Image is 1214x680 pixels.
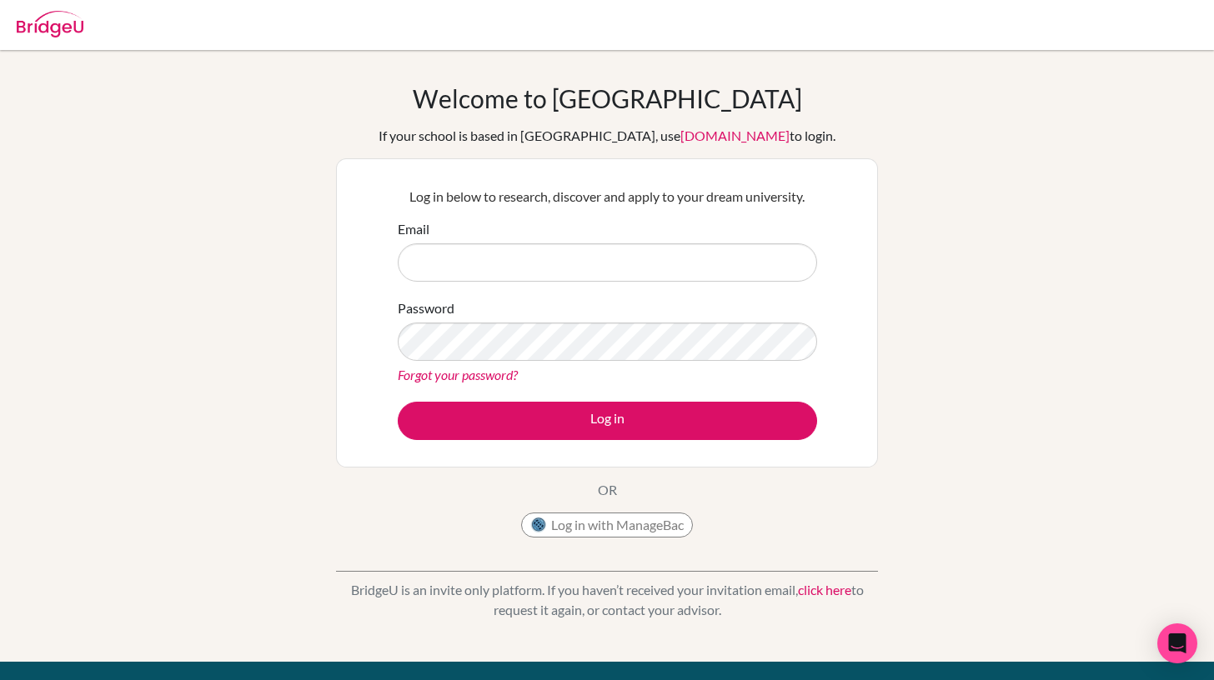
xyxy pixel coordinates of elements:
[398,187,817,207] p: Log in below to research, discover and apply to your dream university.
[398,367,518,382] a: Forgot your password?
[680,127,790,143] a: [DOMAIN_NAME]
[413,83,802,113] h1: Welcome to [GEOGRAPHIC_DATA]
[798,582,851,597] a: click here
[398,219,429,239] label: Email
[17,11,83,37] img: Bridge-U
[521,512,693,537] button: Log in with ManageBac
[398,298,454,318] label: Password
[379,126,835,146] div: If your school is based in [GEOGRAPHIC_DATA], use to login.
[1157,623,1197,663] div: Open Intercom Messenger
[598,480,617,500] p: OR
[398,402,817,440] button: Log in
[336,580,878,620] p: BridgeU is an invite only platform. If you haven’t received your invitation email, to request it ...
